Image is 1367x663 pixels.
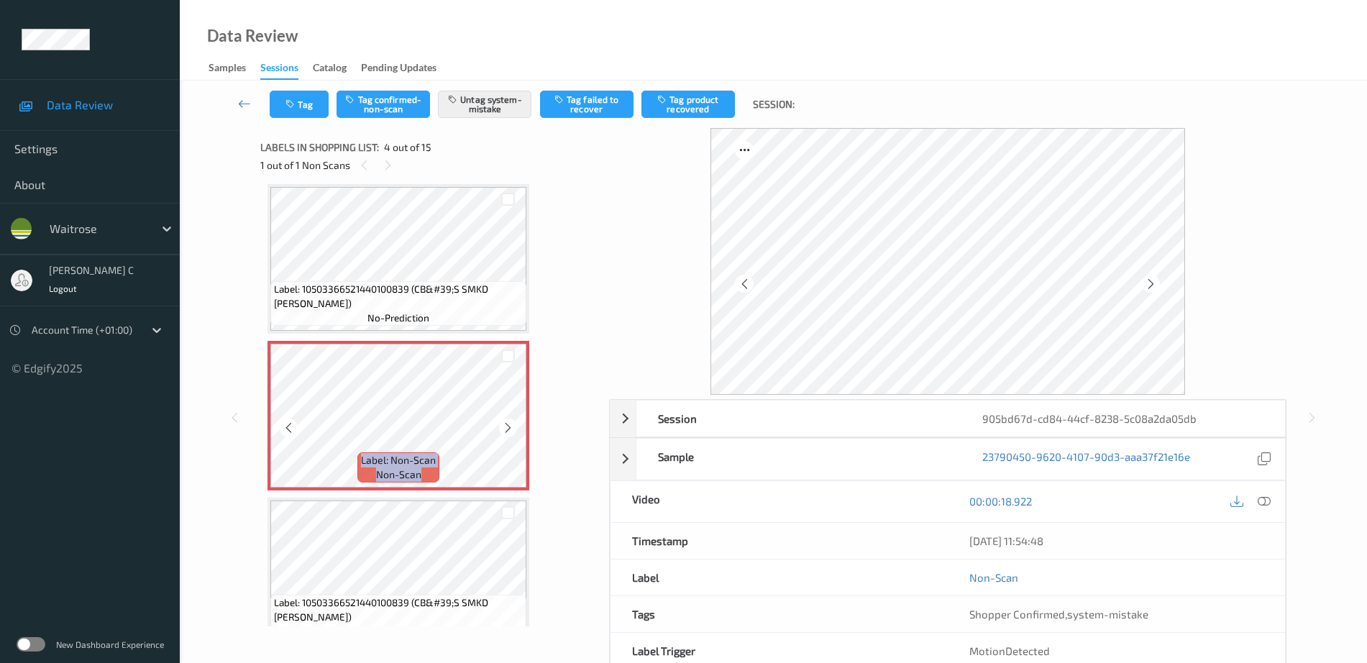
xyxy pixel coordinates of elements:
[361,453,436,467] span: Label: Non-Scan
[1067,608,1148,621] span: system-mistake
[969,494,1032,508] a: 00:00:18.922
[270,91,329,118] button: Tag
[961,401,1285,436] div: 905bd67d-cd84-44cf-8238-5c08a2da05db
[376,467,421,482] span: non-scan
[209,60,246,78] div: Samples
[260,140,379,155] span: Labels in shopping list:
[969,608,1065,621] span: Shopper Confirmed
[313,58,361,78] a: Catalog
[611,559,948,595] div: Label
[209,58,260,78] a: Samples
[753,97,795,111] span: Session:
[636,439,961,480] div: Sample
[982,449,1190,469] a: 23790450-9620-4107-90d3-aaa37f21e16e
[361,60,436,78] div: Pending Updates
[274,595,522,624] span: Label: 10503366521440100839 (CB&#39;S SMKD [PERSON_NAME])
[636,401,961,436] div: Session
[313,60,347,78] div: Catalog
[207,29,298,43] div: Data Review
[610,400,1286,437] div: Session905bd67d-cd84-44cf-8238-5c08a2da05db
[611,481,948,522] div: Video
[610,438,1286,480] div: Sample23790450-9620-4107-90d3-aaa37f21e16e
[611,523,948,559] div: Timestamp
[969,570,1018,585] a: Non-Scan
[361,58,451,78] a: Pending Updates
[337,91,430,118] button: Tag confirmed-non-scan
[969,534,1263,548] div: [DATE] 11:54:48
[641,91,735,118] button: Tag product recovered
[367,624,429,639] span: no-prediction
[274,282,522,311] span: Label: 10503366521440100839 (CB&#39;S SMKD [PERSON_NAME])
[540,91,634,118] button: Tag failed to recover
[384,140,431,155] span: 4 out of 15
[611,596,948,632] div: Tags
[969,608,1148,621] span: ,
[367,311,429,325] span: no-prediction
[260,58,313,80] a: Sessions
[260,156,599,174] div: 1 out of 1 Non Scans
[438,91,531,118] button: Untag system-mistake
[260,60,298,80] div: Sessions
